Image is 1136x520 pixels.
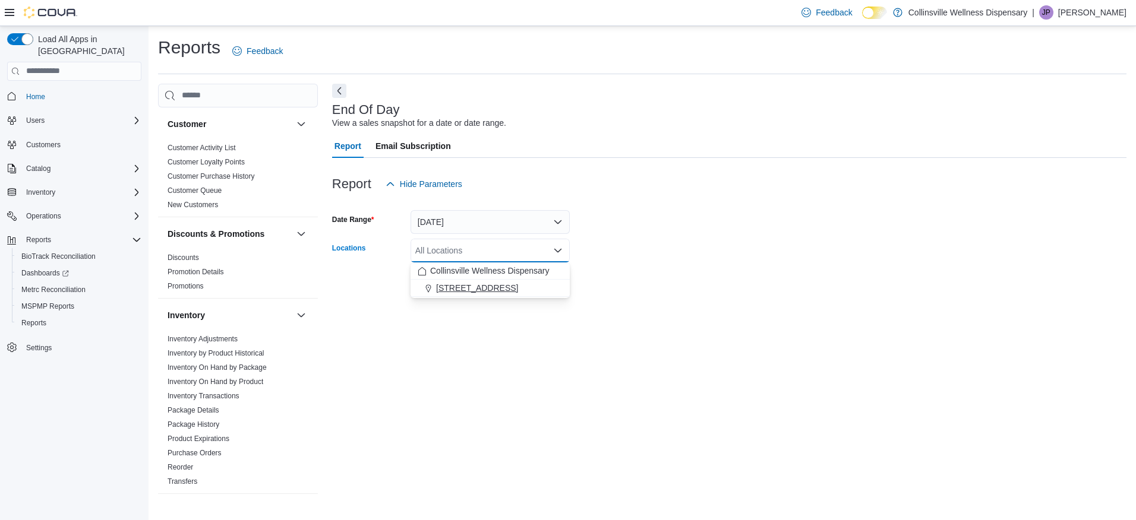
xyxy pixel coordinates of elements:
[1058,5,1126,20] p: [PERSON_NAME]
[908,5,1027,20] p: Collinsville Wellness Dispensary
[2,232,146,248] button: Reports
[168,172,255,180] a: Customer Purchase History
[168,463,193,471] a: Reorder
[168,435,229,443] a: Product Expirations
[168,449,222,457] a: Purchase Orders
[1039,5,1053,20] div: Jenny Pigford
[430,265,549,277] span: Collinsville Wellness Dispensary
[168,253,199,262] a: Discounts
[168,335,238,343] a: Inventory Adjustments
[294,227,308,241] button: Discounts & Promotions
[26,343,52,353] span: Settings
[12,248,146,265] button: BioTrack Reconciliation
[400,178,462,190] span: Hide Parameters
[816,7,852,18] span: Feedback
[2,88,146,105] button: Home
[21,90,50,104] a: Home
[168,391,239,401] span: Inventory Transactions
[436,282,518,294] span: [STREET_ADDRESS]
[21,138,65,152] a: Customers
[168,144,236,152] a: Customer Activity List
[168,420,219,429] a: Package History
[21,302,74,311] span: MSPMP Reports
[332,84,346,98] button: Next
[33,33,141,57] span: Load All Apps in [GEOGRAPHIC_DATA]
[168,228,264,240] h3: Discounts & Promotions
[168,282,204,290] a: Promotions
[168,309,205,321] h3: Inventory
[168,406,219,414] a: Package Details
[375,134,451,158] span: Email Subscription
[797,1,857,24] a: Feedback
[168,201,218,209] a: New Customers
[21,185,60,199] button: Inventory
[21,233,56,247] button: Reports
[24,7,77,18] img: Cova
[17,283,90,297] a: Metrc Reconciliation
[168,157,245,167] span: Customer Loyalty Points
[17,299,79,313] a: MSPMP Reports
[168,348,264,358] span: Inventory by Product Historical
[168,253,199,262] span: Discounts
[26,211,61,221] span: Operations
[21,341,56,355] a: Settings
[17,266,74,280] a: Dashboards
[7,83,141,387] nav: Complex example
[21,233,141,247] span: Reports
[17,249,141,264] span: BioTrack Reconciliation
[168,118,206,130] h3: Customer
[168,377,263,386] span: Inventory On Hand by Product
[2,338,146,356] button: Settings
[17,283,141,297] span: Metrc Reconciliation
[21,340,141,354] span: Settings
[21,318,46,328] span: Reports
[168,143,236,153] span: Customer Activity List
[332,215,374,224] label: Date Range
[411,280,570,297] button: [STREET_ADDRESS]
[168,378,263,386] a: Inventory On Hand by Product
[26,92,45,102] span: Home
[26,188,55,197] span: Inventory
[332,117,506,129] div: View a sales snapshot for a date or date range.
[294,117,308,131] button: Customer
[168,186,222,195] span: Customer Queue
[21,209,141,223] span: Operations
[294,308,308,322] button: Inventory
[168,118,292,130] button: Customer
[12,265,146,281] a: Dashboards
[21,161,55,176] button: Catalog
[168,420,219,429] span: Package History
[12,315,146,331] button: Reports
[17,249,100,264] a: BioTrack Reconciliation
[168,334,238,344] span: Inventory Adjustments
[553,246,563,255] button: Close list of options
[158,332,318,493] div: Inventory
[158,141,318,217] div: Customer
[21,209,66,223] button: Operations
[247,45,283,57] span: Feedback
[168,200,218,210] span: New Customers
[168,448,222,458] span: Purchase Orders
[2,184,146,201] button: Inventory
[168,434,229,443] span: Product Expirations
[168,477,197,486] span: Transfers
[17,266,141,280] span: Dashboards
[168,477,197,486] a: Transfers
[411,262,570,280] button: Collinsville Wellness Dispensary
[168,309,292,321] button: Inventory
[168,158,245,166] a: Customer Loyalty Points
[26,235,51,245] span: Reports
[21,137,141,152] span: Customers
[21,285,86,294] span: Metrc Reconciliation
[335,134,361,158] span: Report
[21,268,69,278] span: Dashboards
[21,252,96,261] span: BioTrack Reconciliation
[17,316,51,330] a: Reports
[21,113,49,128] button: Users
[168,363,267,372] span: Inventory On Hand by Package
[228,39,288,63] a: Feedback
